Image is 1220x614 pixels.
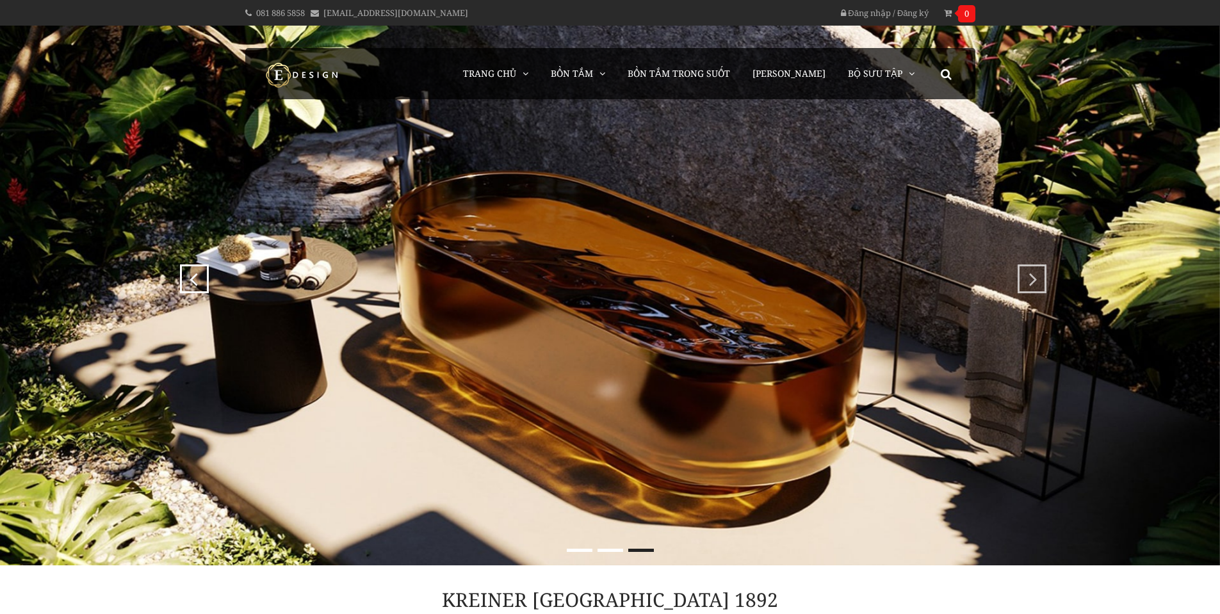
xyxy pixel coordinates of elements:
[893,7,895,19] span: /
[1021,264,1037,280] div: next
[848,67,902,79] span: Bộ Sưu Tập
[551,67,593,79] span: Bồn Tắm
[541,48,615,99] a: Bồn Tắm
[628,67,730,79] span: Bồn Tắm Trong Suốt
[183,264,199,280] div: prev
[256,7,305,19] a: 081 886 5858
[752,67,826,79] span: [PERSON_NAME]
[958,5,975,22] span: 0
[463,67,516,79] span: Trang chủ
[323,7,468,19] a: [EMAIL_ADDRESS][DOMAIN_NAME]
[838,48,924,99] a: Bộ Sưu Tập
[618,48,740,99] a: Bồn Tắm Trong Suốt
[453,48,538,99] a: Trang chủ
[743,48,835,99] a: [PERSON_NAME]
[255,62,351,88] img: logo Kreiner Germany - Edesign Interior
[370,591,850,609] h2: Kreiner [GEOGRAPHIC_DATA] 1892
